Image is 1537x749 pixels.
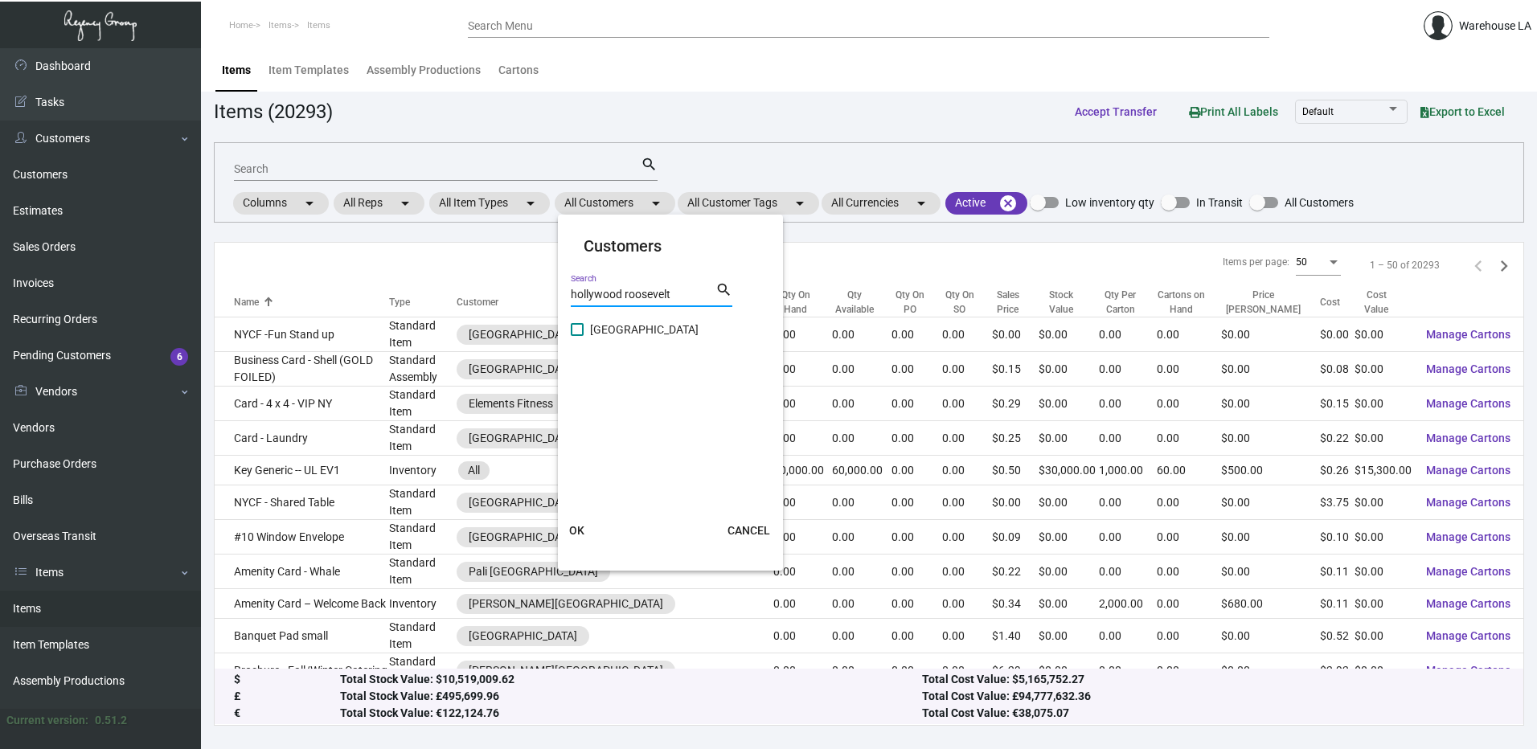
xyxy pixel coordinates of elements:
[551,516,603,545] button: OK
[584,234,757,258] mat-card-title: Customers
[569,524,584,537] span: OK
[95,712,127,729] div: 0.51.2
[590,320,699,339] span: [GEOGRAPHIC_DATA]
[715,516,783,545] button: CANCEL
[6,712,88,729] div: Current version:
[715,280,732,300] mat-icon: search
[728,524,770,537] span: CANCEL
